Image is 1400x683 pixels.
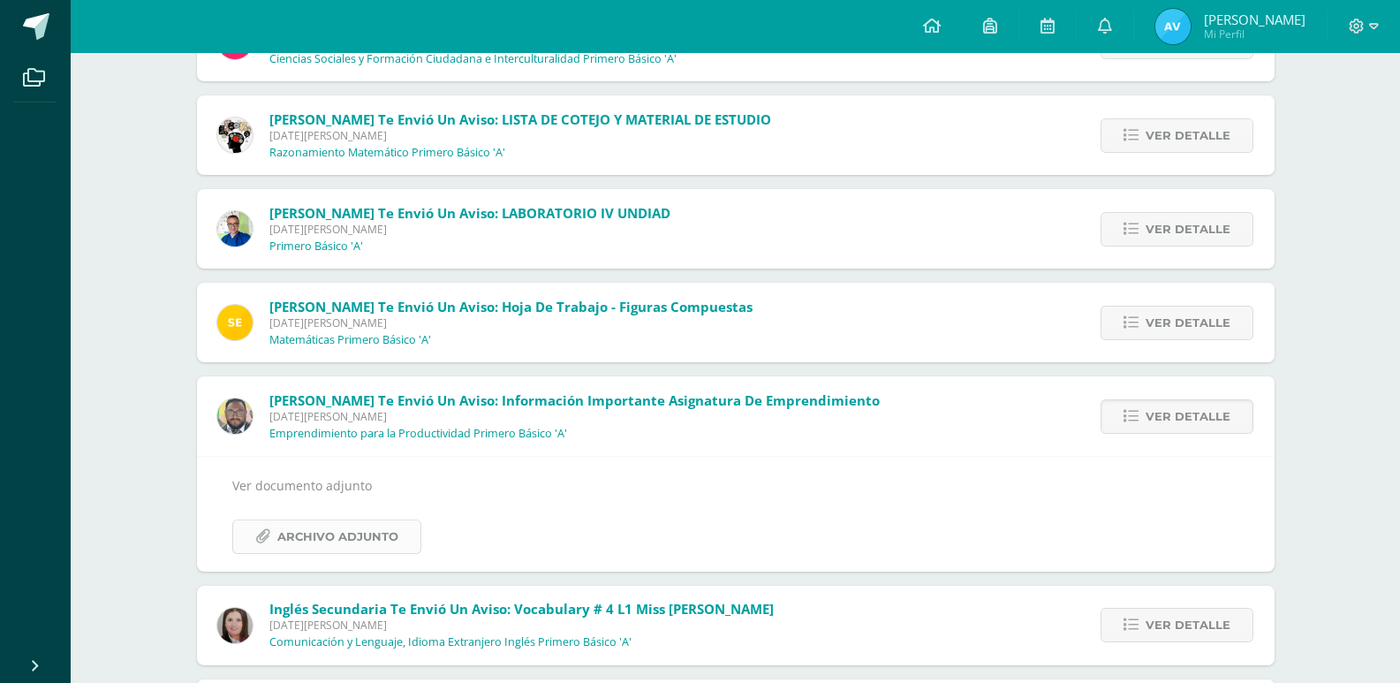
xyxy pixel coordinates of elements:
[269,239,363,254] p: Primero Básico 'A'
[269,409,880,424] span: [DATE][PERSON_NAME]
[269,204,670,222] span: [PERSON_NAME] te envió un aviso: LABORATORIO IV UNDIAD
[269,635,632,649] p: Comunicación y Lenguaje, Idioma Extranjero Inglés Primero Básico 'A'
[217,211,253,247] img: 692ded2a22070436d299c26f70cfa591.png
[1146,609,1230,641] span: Ver detalle
[269,333,431,347] p: Matemáticas Primero Básico 'A'
[217,608,253,643] img: 8af0450cf43d44e38c4a1497329761f3.png
[1155,9,1191,44] img: cc02e32c1be987540174c2eebd267e19.png
[217,118,253,153] img: d172b984f1f79fc296de0e0b277dc562.png
[232,474,1239,553] div: Ver documento adjunto
[1204,27,1305,42] span: Mi Perfil
[269,52,677,66] p: Ciencias Sociales y Formación Ciudadana e Interculturalidad Primero Básico 'A'
[232,520,421,554] a: Archivo Adjunto
[269,128,771,143] span: [DATE][PERSON_NAME]
[269,427,567,441] p: Emprendimiento para la Productividad Primero Básico 'A'
[269,600,774,618] span: Inglés Secundaria te envió un aviso: Vocabulary # 4 L1 Miss [PERSON_NAME]
[269,315,753,330] span: [DATE][PERSON_NAME]
[217,305,253,340] img: 03c2987289e60ca238394da5f82a525a.png
[269,618,774,633] span: [DATE][PERSON_NAME]
[277,520,398,553] span: Archivo Adjunto
[269,222,670,237] span: [DATE][PERSON_NAME]
[1146,307,1230,339] span: Ver detalle
[1146,213,1230,246] span: Ver detalle
[269,146,505,160] p: Razonamiento Matemático Primero Básico 'A'
[1204,11,1305,28] span: [PERSON_NAME]
[1146,119,1230,152] span: Ver detalle
[269,298,753,315] span: [PERSON_NAME] te envió un aviso: Hoja de trabajo - Figuras compuestas
[269,391,880,409] span: [PERSON_NAME] te envió un aviso: Información Importante Asignatura de Emprendimiento
[269,110,771,128] span: [PERSON_NAME] te envió un aviso: LISTA DE COTEJO Y MATERIAL DE ESTUDIO
[1146,400,1230,433] span: Ver detalle
[217,398,253,434] img: 712781701cd376c1a616437b5c60ae46.png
